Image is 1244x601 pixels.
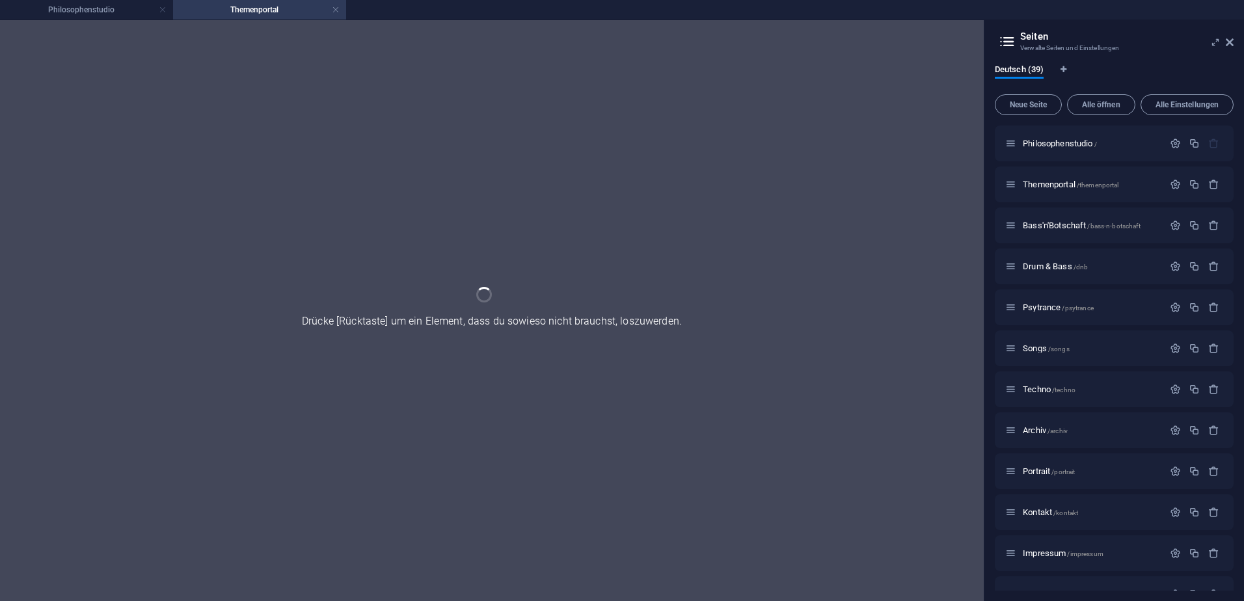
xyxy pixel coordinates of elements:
[1020,31,1234,42] h2: Seiten
[1019,549,1163,557] div: Impressum/impressum
[1170,261,1181,272] div: Einstellungen
[1023,548,1103,558] span: Klick, um Seite zu öffnen
[1189,343,1200,354] div: Duplizieren
[1189,466,1200,477] div: Duplizieren
[1023,139,1097,148] span: Klick, um Seite zu öffnen
[1208,302,1219,313] div: Entfernen
[1019,180,1163,189] div: Themenportal/themenportal
[1170,466,1181,477] div: Einstellungen
[1019,262,1163,271] div: Drum & Bass/dnb
[995,64,1234,89] div: Sprachen-Tabs
[1189,507,1200,518] div: Duplizieren
[1170,548,1181,559] div: Einstellungen
[1208,466,1219,477] div: Entfernen
[1019,590,1163,598] div: Ringen um Gerechtigkeit
[1208,425,1219,436] div: Entfernen
[1170,179,1181,190] div: Einstellungen
[1019,385,1163,394] div: Techno/techno
[1146,101,1228,109] span: Alle Einstellungen
[1170,507,1181,518] div: Einstellungen
[1051,468,1075,475] span: /portrait
[1189,302,1200,313] div: Duplizieren
[1189,548,1200,559] div: Duplizieren
[1023,220,1141,230] span: Klick, um Seite zu öffnen
[1208,179,1219,190] div: Entfernen
[1048,345,1070,353] span: /songs
[1019,303,1163,312] div: Psytrance/psytrance
[1189,179,1200,190] div: Duplizieren
[1023,261,1088,271] span: Klick, um Seite zu öffnen
[1189,425,1200,436] div: Duplizieren
[1208,384,1219,395] div: Entfernen
[1170,589,1181,600] div: Einstellungen
[1170,384,1181,395] div: Einstellungen
[1019,508,1163,516] div: Kontakt/kontakt
[1189,589,1200,600] div: Duplizieren
[1001,101,1056,109] span: Neue Seite
[1023,302,1094,312] span: Klick, um Seite zu öffnen
[1023,507,1078,517] span: Klick, um Seite zu öffnen
[1208,220,1219,231] div: Entfernen
[1189,261,1200,272] div: Duplizieren
[1208,261,1219,272] div: Entfernen
[1019,467,1163,475] div: Portrait/portrait
[1141,94,1234,115] button: Alle Einstellungen
[1020,42,1208,54] h3: Verwalte Seiten und Einstellungen
[1062,304,1093,312] span: /psytrance
[1023,384,1075,394] span: Klick, um Seite zu öffnen
[1074,263,1088,271] span: /dnb
[1023,343,1070,353] span: Klick, um Seite zu öffnen
[1077,181,1119,189] span: /themenportal
[1170,220,1181,231] div: Einstellungen
[1019,139,1163,148] div: Philosophenstudio/
[1023,466,1075,476] span: Klick, um Seite zu öffnen
[1023,425,1068,435] span: Klick, um Seite zu öffnen
[1067,550,1103,557] span: /impressum
[1189,220,1200,231] div: Duplizieren
[1208,507,1219,518] div: Entfernen
[1019,221,1163,230] div: Bass'n'Botschaft/bass-n-botschaft
[1048,427,1068,434] span: /archiv
[1189,138,1200,149] div: Duplizieren
[1087,222,1140,230] span: /bass-n-botschaft
[1208,343,1219,354] div: Entfernen
[995,94,1062,115] button: Neue Seite
[1053,509,1078,516] span: /kontakt
[1094,140,1097,148] span: /
[1208,548,1219,559] div: Entfernen
[1170,343,1181,354] div: Einstellungen
[1170,138,1181,149] div: Einstellungen
[1170,302,1181,313] div: Einstellungen
[1023,180,1118,189] span: Klick, um Seite zu öffnen
[1019,344,1163,353] div: Songs/songs
[1073,101,1129,109] span: Alle öffnen
[995,62,1044,80] span: Deutsch (39)
[1052,386,1075,394] span: /techno
[1067,94,1135,115] button: Alle öffnen
[1208,589,1219,600] div: Entfernen
[173,3,346,17] h4: Themenportal
[1189,384,1200,395] div: Duplizieren
[1170,425,1181,436] div: Einstellungen
[1208,138,1219,149] div: Die Startseite kann nicht gelöscht werden
[1019,426,1163,434] div: Archiv/archiv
